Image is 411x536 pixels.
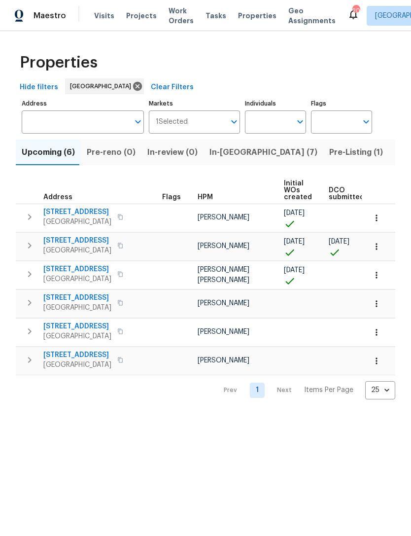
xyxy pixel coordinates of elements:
[126,11,157,21] span: Projects
[352,6,359,16] div: 20
[198,266,249,283] span: [PERSON_NAME] [PERSON_NAME]
[284,210,305,216] span: [DATE]
[43,274,111,284] span: [GEOGRAPHIC_DATA]
[288,6,336,26] span: Geo Assignments
[147,145,198,159] span: In-review (0)
[43,217,111,227] span: [GEOGRAPHIC_DATA]
[131,115,145,129] button: Open
[365,377,395,403] div: 25
[245,101,306,107] label: Individuals
[162,194,181,201] span: Flags
[214,381,395,399] nav: Pagination Navigation
[94,11,114,21] span: Visits
[329,187,364,201] span: DCO submitted
[20,58,98,68] span: Properties
[250,383,265,398] a: Goto page 1
[43,207,111,217] span: [STREET_ADDRESS]
[43,194,72,201] span: Address
[43,360,111,370] span: [GEOGRAPHIC_DATA]
[34,11,66,21] span: Maestro
[169,6,194,26] span: Work Orders
[198,328,249,335] span: [PERSON_NAME]
[151,81,194,94] span: Clear Filters
[43,331,111,341] span: [GEOGRAPHIC_DATA]
[87,145,136,159] span: Pre-reno (0)
[198,357,249,364] span: [PERSON_NAME]
[65,78,144,94] div: [GEOGRAPHIC_DATA]
[227,115,241,129] button: Open
[311,101,372,107] label: Flags
[238,11,276,21] span: Properties
[329,238,349,245] span: [DATE]
[293,115,307,129] button: Open
[198,194,213,201] span: HPM
[198,300,249,307] span: [PERSON_NAME]
[20,81,58,94] span: Hide filters
[43,303,111,313] span: [GEOGRAPHIC_DATA]
[329,145,383,159] span: Pre-Listing (1)
[198,243,249,250] span: [PERSON_NAME]
[43,322,111,331] span: [STREET_ADDRESS]
[304,385,353,395] p: Items Per Page
[22,145,75,159] span: Upcoming (6)
[205,12,226,19] span: Tasks
[147,78,198,97] button: Clear Filters
[284,267,305,274] span: [DATE]
[43,236,111,246] span: [STREET_ADDRESS]
[284,238,305,245] span: [DATE]
[22,101,144,107] label: Address
[16,78,62,97] button: Hide filters
[149,101,240,107] label: Markets
[156,118,188,126] span: 1 Selected
[209,145,317,159] span: In-[GEOGRAPHIC_DATA] (7)
[43,350,111,360] span: [STREET_ADDRESS]
[359,115,373,129] button: Open
[284,180,312,201] span: Initial WOs created
[70,81,135,91] span: [GEOGRAPHIC_DATA]
[43,264,111,274] span: [STREET_ADDRESS]
[43,293,111,303] span: [STREET_ADDRESS]
[198,214,249,221] span: [PERSON_NAME]
[43,246,111,255] span: [GEOGRAPHIC_DATA]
